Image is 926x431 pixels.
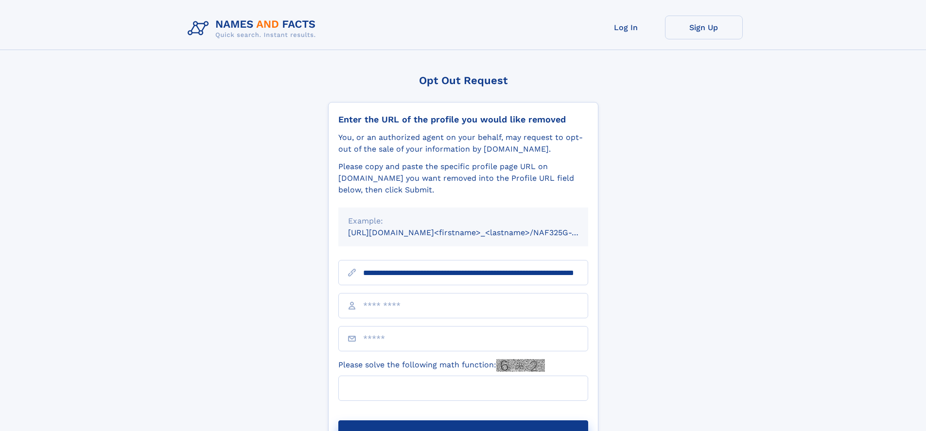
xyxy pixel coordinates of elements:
[348,228,607,237] small: [URL][DOMAIN_NAME]<firstname>_<lastname>/NAF325G-xxxxxxxx
[338,161,588,196] div: Please copy and paste the specific profile page URL on [DOMAIN_NAME] you want removed into the Pr...
[348,215,578,227] div: Example:
[587,16,665,39] a: Log In
[338,132,588,155] div: You, or an authorized agent on your behalf, may request to opt-out of the sale of your informatio...
[184,16,324,42] img: Logo Names and Facts
[338,359,545,372] label: Please solve the following math function:
[338,114,588,125] div: Enter the URL of the profile you would like removed
[665,16,743,39] a: Sign Up
[328,74,598,86] div: Opt Out Request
